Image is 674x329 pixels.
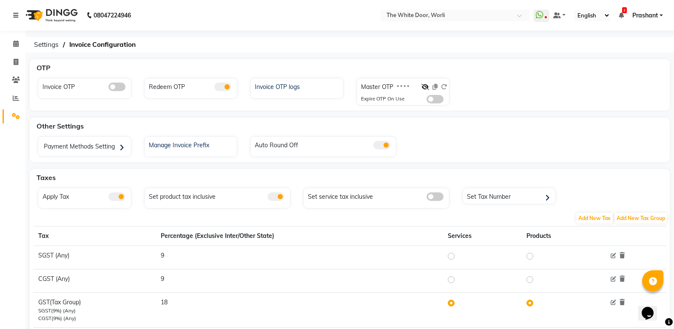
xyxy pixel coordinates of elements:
div: Redeem OTP [147,80,237,92]
div: Invoice OTP logs [253,80,343,92]
div: Auto Round Off [253,139,396,150]
a: Manage Invoice Prefix [145,139,237,150]
div: Payment Methods Setting [40,139,131,156]
span: Prashant [632,11,658,20]
th: Services [443,226,522,246]
span: Add New Tax Group [614,213,667,223]
div: Manage Invoice Prefix [147,139,237,150]
td: SGST (Any) [33,246,156,269]
iframe: chat widget [638,295,665,320]
td: CGST (Any) [33,269,156,293]
div: SGST(9%) (Any) [38,307,151,315]
td: 18 [156,293,443,328]
th: Tax [33,226,156,246]
a: 2 [619,11,624,19]
td: 9 [156,269,443,293]
span: 2 [622,7,627,13]
div: Set Tax Number [465,190,555,203]
div: Invoice OTP [40,80,131,92]
div: CGST(9%) (Any) [38,315,151,322]
span: Invoice Configuration [65,37,140,52]
span: Add New Tax [576,213,613,223]
div: Set product tax inclusive [147,190,290,201]
img: logo [22,3,80,27]
a: Invoice OTP logs [250,80,343,92]
td: GST [33,293,156,328]
span: Settings [30,37,63,52]
th: Products [521,226,602,246]
th: Percentage (Exclusive Inter/Other State) [156,226,443,246]
div: Apply Tax [40,190,131,201]
span: (Tax Group) [50,298,81,306]
a: Add New Tax Group [614,214,668,222]
div: Set service tax inclusive [306,190,449,201]
b: 08047224946 [94,3,131,27]
div: Expire OTP On Use [361,95,404,103]
td: 9 [156,246,443,269]
label: Master OTP [361,83,393,92]
a: Add New Tax [575,214,614,222]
